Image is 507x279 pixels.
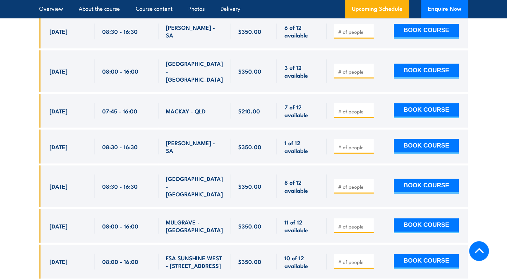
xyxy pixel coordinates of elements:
[50,257,67,265] span: [DATE]
[284,218,319,234] span: 11 of 12 available
[50,143,67,150] span: [DATE]
[238,107,260,114] span: $210.00
[102,27,138,35] span: 08:30 - 16:30
[50,107,67,114] span: [DATE]
[338,68,371,75] input: # of people
[102,143,138,150] span: 08:30 - 16:30
[166,59,224,83] span: [GEOGRAPHIC_DATA] - [GEOGRAPHIC_DATA]
[238,143,261,150] span: $350.00
[338,144,371,150] input: # of people
[238,222,261,229] span: $350.00
[394,103,459,118] button: BOOK COURSE
[394,24,459,38] button: BOOK COURSE
[394,64,459,78] button: BOOK COURSE
[284,254,319,269] span: 10 of 12 available
[284,178,319,194] span: 8 of 12 available
[166,138,224,154] span: [PERSON_NAME] - SA
[338,108,371,114] input: # of people
[166,254,224,269] span: FSA SUNSHINE WEST - [STREET_ADDRESS]
[338,258,371,265] input: # of people
[338,223,371,229] input: # of people
[284,103,319,118] span: 7 of 12 available
[338,28,371,35] input: # of people
[50,67,67,75] span: [DATE]
[238,182,261,190] span: $350.00
[238,27,261,35] span: $350.00
[394,139,459,154] button: BOOK COURSE
[50,27,67,35] span: [DATE]
[394,254,459,269] button: BOOK COURSE
[238,67,261,75] span: $350.00
[166,218,224,234] span: MULGRAVE - [GEOGRAPHIC_DATA]
[284,138,319,154] span: 1 of 12 available
[102,182,138,190] span: 08:30 - 16:30
[102,107,137,114] span: 07:45 - 16:00
[394,179,459,193] button: BOOK COURSE
[50,182,67,190] span: [DATE]
[238,257,261,265] span: $350.00
[166,107,206,114] span: MACKAY - QLD
[394,218,459,233] button: BOOK COURSE
[102,257,138,265] span: 08:00 - 16:00
[166,23,224,39] span: [PERSON_NAME] - SA
[284,23,319,39] span: 6 of 12 available
[102,222,138,229] span: 08:00 - 16:00
[102,67,138,75] span: 08:00 - 16:00
[50,222,67,229] span: [DATE]
[284,63,319,79] span: 3 of 12 available
[166,174,224,198] span: [GEOGRAPHIC_DATA] - [GEOGRAPHIC_DATA]
[338,183,371,190] input: # of people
